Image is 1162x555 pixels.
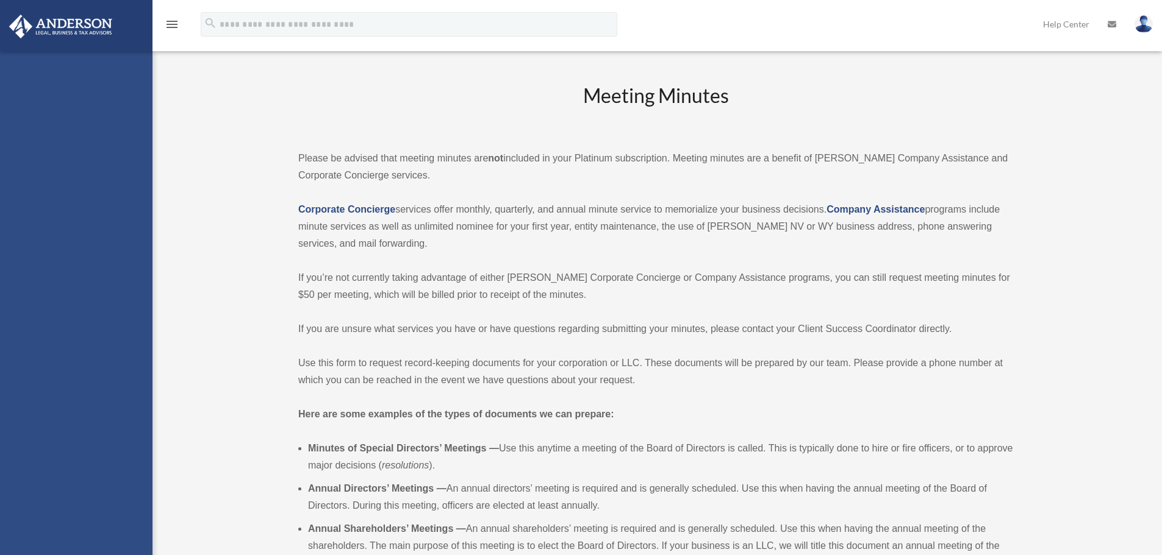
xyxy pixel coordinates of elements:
[382,460,429,470] em: resolutions
[488,153,503,163] strong: not
[204,16,217,30] i: search
[298,355,1013,389] p: Use this form to request record-keeping documents for your corporation or LLC. These documents wi...
[298,320,1013,338] p: If you are unsure what services you have or have questions regarding submitting your minutes, ple...
[827,204,925,214] a: Company Assistance
[298,201,1013,252] p: services offer monthly, quarterly, and annual minute service to memorialize your business decisio...
[308,480,1013,514] li: An annual directors’ meeting is required and is generally scheduled. Use this when having the ann...
[308,440,1013,474] li: Use this anytime a meeting of the Board of Directors is called. This is typically done to hire or...
[308,443,499,453] b: Minutes of Special Directors’ Meetings —
[298,150,1013,184] p: Please be advised that meeting minutes are included in your Platinum subscription. Meeting minute...
[1135,15,1153,33] img: User Pic
[165,21,179,32] a: menu
[308,483,447,493] b: Annual Directors’ Meetings —
[308,523,466,534] b: Annual Shareholders’ Meetings —
[298,82,1013,133] h2: Meeting Minutes
[165,17,179,32] i: menu
[298,269,1013,303] p: If you’re not currently taking advantage of either [PERSON_NAME] Corporate Concierge or Company A...
[5,15,116,38] img: Anderson Advisors Platinum Portal
[298,409,614,419] strong: Here are some examples of the types of documents we can prepare:
[298,204,395,214] a: Corporate Concierge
